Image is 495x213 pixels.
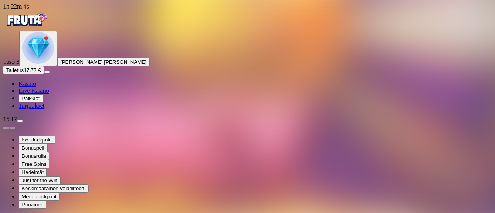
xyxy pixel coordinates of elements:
[19,176,61,184] button: Just for the Win
[22,177,58,183] span: Just for the Win
[22,137,52,143] span: Isot Jackpotit
[6,67,24,73] span: Talletus
[22,194,56,199] span: Mega Jackpotit
[19,184,89,193] button: Keskimääräinen volatiliteetti
[19,102,44,109] span: Tarjoukset
[19,87,49,94] span: Live Kasino
[24,67,41,73] span: 17.77 €
[19,31,57,66] button: level unlocked
[3,127,9,129] button: prev slide
[22,153,46,159] span: Bonusrulla
[3,66,44,74] button: Talletusplus icon17.77 €
[22,161,46,167] span: Free Spins
[57,58,150,66] button: [PERSON_NAME] [PERSON_NAME]
[60,59,147,65] span: [PERSON_NAME] [PERSON_NAME]
[19,160,49,168] button: Free Spins
[3,10,492,109] nav: Primary
[19,80,36,87] a: diamond iconKasino
[22,95,40,101] span: Palkkiot
[19,168,47,176] button: Hedelmät
[3,10,49,29] img: Fruta
[3,116,17,122] span: 15:17
[19,201,46,209] button: Punainen
[19,102,44,109] a: gift-inverted iconTarjoukset
[19,152,49,160] button: Bonusrulla
[19,94,43,102] button: reward iconPalkkiot
[22,186,85,191] span: Keskimääräinen volatiliteetti
[22,202,43,208] span: Punainen
[22,32,54,64] img: level unlocked
[3,3,29,10] span: user session time
[9,127,15,129] button: next slide
[17,120,23,122] button: menu
[19,136,55,144] button: Isot Jackpotit
[3,24,49,31] a: Fruta
[19,87,49,94] a: poker-chip iconLive Kasino
[19,193,60,201] button: Mega Jackpotit
[19,144,48,152] button: Bonuspeli
[22,169,44,175] span: Hedelmät
[22,145,44,151] span: Bonuspeli
[3,58,19,65] span: Taso 3
[19,80,36,87] span: Kasino
[44,71,50,73] button: menu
